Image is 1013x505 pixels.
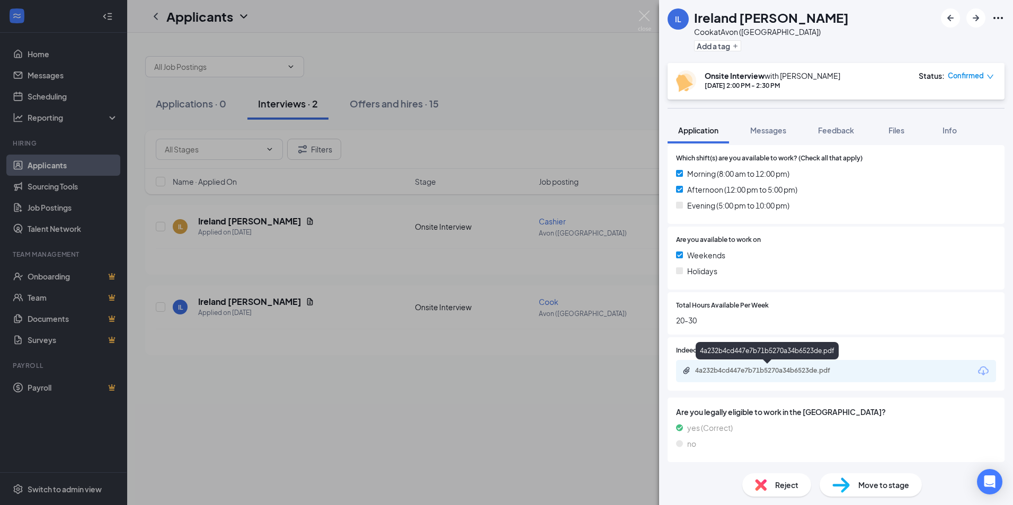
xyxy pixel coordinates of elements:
span: no [687,438,696,449]
div: [DATE] 2:00 PM - 2:30 PM [705,81,840,90]
button: PlusAdd a tag [694,40,741,51]
svg: ArrowLeftNew [944,12,957,24]
svg: ArrowRight [970,12,982,24]
span: Holidays [687,265,717,277]
span: Are you legally eligible to work in the [GEOGRAPHIC_DATA]? [676,406,996,418]
span: Are you available to work on [676,235,761,245]
h1: Ireland [PERSON_NAME] [694,8,849,26]
span: Evening (5:00 pm to 10:00 pm) [687,200,789,211]
span: Afternoon (12:00 pm to 5:00 pm) [687,184,797,195]
span: Indeed Resume [676,346,723,356]
span: Reject [775,479,798,491]
div: Open Intercom Messenger [977,469,1002,494]
div: 4a232b4cd447e7b71b5270a34b6523de.pdf [696,342,839,359]
span: Total Hours Available Per Week [676,301,769,311]
span: Messages [750,125,786,135]
button: ArrowLeftNew [941,8,960,28]
div: Cook at Avon ([GEOGRAPHIC_DATA]) [694,26,849,37]
span: Feedback [818,125,854,135]
span: down [987,73,994,80]
svg: Download [977,365,990,377]
span: Application [678,125,718,135]
span: Move to stage [858,479,909,491]
button: ArrowRight [966,8,985,28]
span: 20-30 [676,314,996,326]
div: 4a232b4cd447e7b71b5270a34b6523de.pdf [695,366,843,375]
span: Morning (8:00 am to 12:00 pm) [687,168,789,179]
span: Which shift(s) are you available to work? (Check all that apply) [676,154,863,164]
span: Weekends [687,249,725,261]
svg: Paperclip [682,366,691,375]
svg: Plus [732,43,739,49]
span: Confirmed [948,70,984,81]
span: yes (Correct) [687,422,733,434]
span: Files [888,125,904,135]
div: with [PERSON_NAME] [705,70,840,81]
div: Status : [919,70,945,81]
b: Onsite Interview [705,71,765,80]
div: IL [675,14,681,24]
svg: Ellipses [992,12,1005,24]
span: Info [943,125,957,135]
a: Paperclip4a232b4cd447e7b71b5270a34b6523de.pdf [682,366,854,376]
